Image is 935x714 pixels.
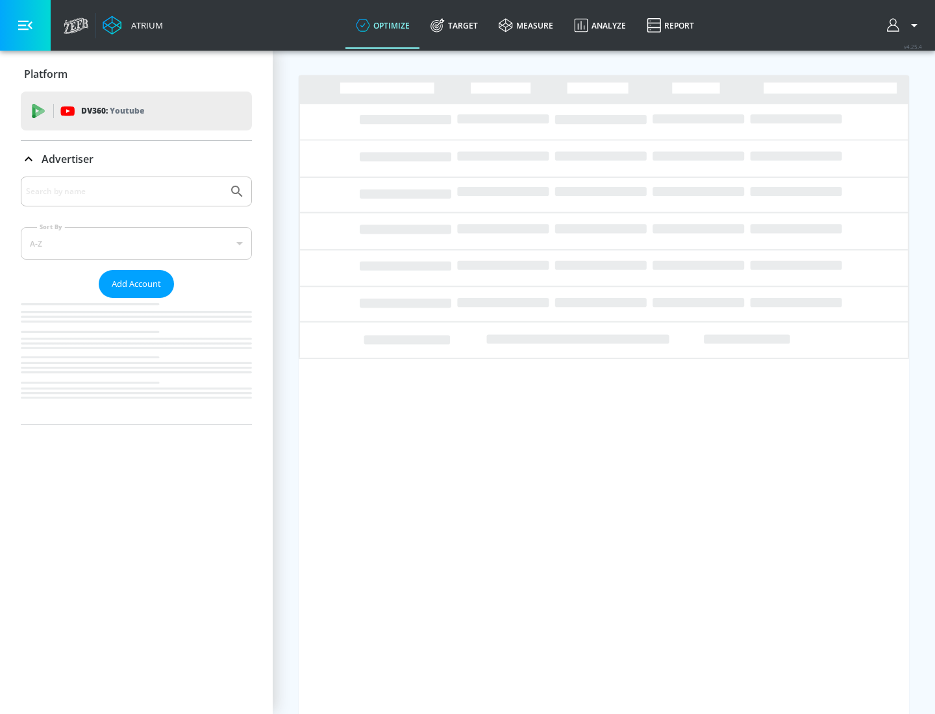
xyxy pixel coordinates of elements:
p: DV360: [81,104,144,118]
button: Add Account [99,270,174,298]
input: Search by name [26,183,223,200]
div: Advertiser [21,177,252,424]
div: A-Z [21,227,252,260]
div: Atrium [126,19,163,31]
div: Platform [21,56,252,92]
p: Youtube [110,104,144,117]
span: v 4.25.4 [904,43,922,50]
div: Advertiser [21,141,252,177]
p: Advertiser [42,152,93,166]
nav: list of Advertiser [21,298,252,424]
a: Atrium [103,16,163,35]
label: Sort By [37,223,65,231]
a: optimize [345,2,420,49]
a: Analyze [564,2,636,49]
a: measure [488,2,564,49]
span: Add Account [112,277,161,291]
a: Target [420,2,488,49]
p: Platform [24,67,68,81]
div: DV360: Youtube [21,92,252,130]
a: Report [636,2,704,49]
